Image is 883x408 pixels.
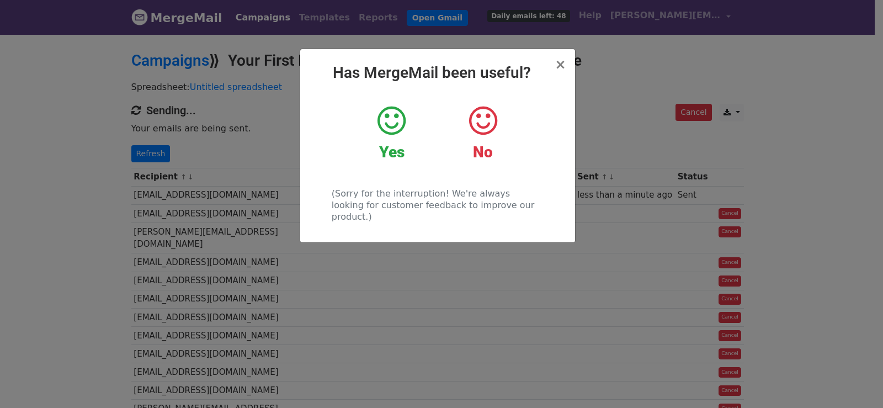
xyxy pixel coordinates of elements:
[332,188,543,222] p: (Sorry for the interruption! We're always looking for customer feedback to improve our product.)
[354,104,429,162] a: Yes
[445,104,520,162] a: No
[473,143,493,161] strong: No
[555,57,566,72] span: ×
[379,143,405,161] strong: Yes
[309,63,566,82] h2: Has MergeMail been useful?
[555,58,566,71] button: Close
